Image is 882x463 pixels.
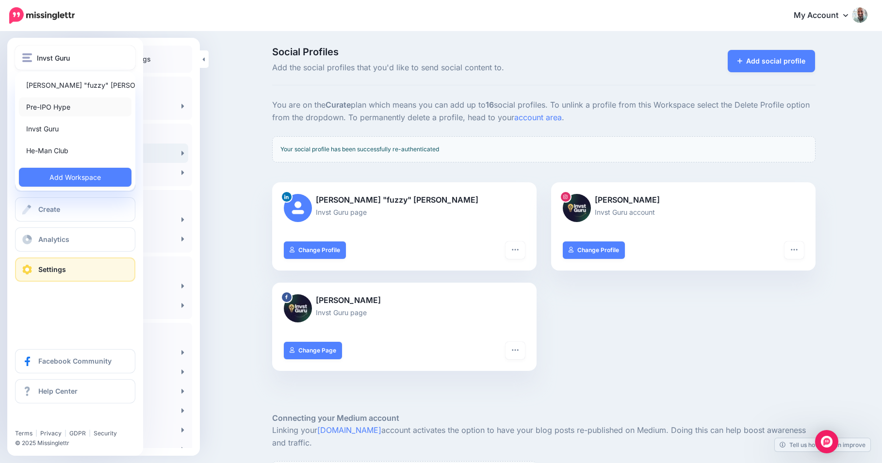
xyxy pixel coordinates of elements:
a: Privacy [40,430,62,437]
a: My Account [784,4,867,28]
span: | [65,430,66,437]
a: Facebook Community [15,349,135,373]
a: Change Profile [284,241,346,259]
h5: Connecting your Medium account [272,412,816,424]
b: 16 [486,100,494,110]
a: Analytics [15,227,135,252]
p: [PERSON_NAME] "fuzzy" [PERSON_NAME] [284,194,525,207]
a: Security [94,430,117,437]
img: menu.png [22,53,32,62]
span: Add the social profiles that you'd like to send social content to. [272,62,630,74]
img: 500636241_17843655336497570_6223560818517383544_n-bsa154745.jpg [563,194,591,222]
p: You are on the plan which means you can add up to social profiles. To unlink a profile from this ... [272,99,816,124]
a: account area [514,112,562,122]
a: GDPR [69,430,86,437]
img: Missinglettr [9,7,75,24]
a: Help Center [15,379,135,403]
li: © 2025 Missinglettr [15,438,143,448]
iframe: Twitter Follow Button [15,415,90,425]
img: user_default_image.png [284,194,312,222]
span: Create [38,205,60,213]
span: Social Profiles [272,47,630,57]
span: Help Center [38,387,78,395]
div: Open Intercom Messenger [815,430,838,453]
a: Add Workspace [19,168,131,187]
p: [PERSON_NAME] [563,194,804,207]
p: Invst Guru page [284,207,525,218]
p: Invst Guru account [563,207,804,218]
a: Tell us how we can improve [775,438,870,451]
span: Facebook Community [38,357,112,365]
span: Settings [38,265,66,273]
a: Change Page [284,342,343,359]
a: He-Man Club [19,141,131,160]
a: Create [15,197,135,222]
button: Invst Guru [15,46,135,70]
a: Invst Guru [19,119,131,138]
a: [DOMAIN_NAME] [317,425,381,435]
b: Curate [326,100,351,110]
a: [PERSON_NAME] "fuzzy" [PERSON_NAME] [19,76,131,95]
a: Add social profile [728,50,816,72]
a: Pre-IPO Hype [19,97,131,116]
a: Settings [15,257,135,282]
span: Analytics [38,235,69,243]
div: Your social profile has been successfully re-authenticated [272,136,816,162]
a: Change Profile [563,241,625,259]
span: Invst Guru [37,52,70,64]
a: Terms [15,430,33,437]
p: Linking your account activates the option to have your blog posts re-published on Medium. Doing t... [272,424,816,449]
p: [PERSON_NAME] [284,294,525,307]
img: 500306017_122099016968891698_547164407858047431_n-bsa154743.jpg [284,294,312,322]
span: | [35,430,37,437]
p: Invst Guru page [284,307,525,318]
span: | [89,430,91,437]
